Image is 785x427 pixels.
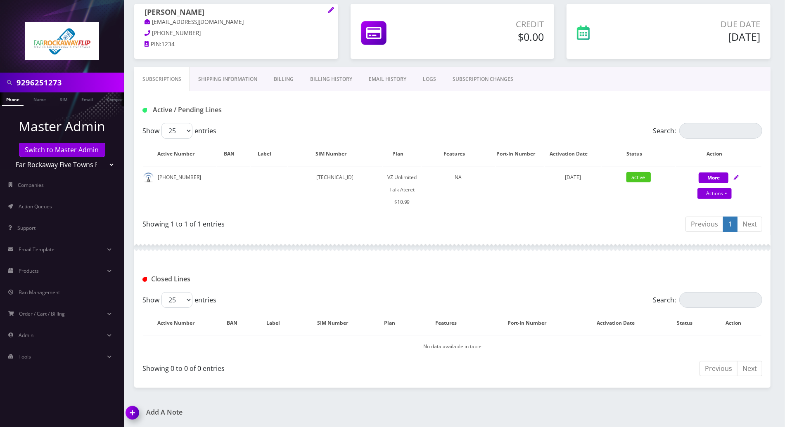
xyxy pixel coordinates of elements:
[565,174,581,181] span: [DATE]
[161,123,192,139] select: Showentries
[737,217,762,232] a: Next
[414,311,487,335] th: Features: activate to sort column ascending
[2,92,24,106] a: Phone
[152,29,201,37] span: [PHONE_NUMBER]
[685,217,723,232] a: Previous
[383,142,421,166] th: Plan: activate to sort column ascending
[134,67,190,91] a: Subscriptions
[415,67,444,91] a: LOGS
[29,92,50,105] a: Name
[161,40,175,48] span: 1234
[251,142,287,166] th: Label: activate to sort column ascending
[496,142,544,166] th: Port-In Number: activate to sort column ascending
[697,188,732,199] a: Actions
[56,92,71,105] a: SIM
[19,353,31,360] span: Tools
[17,224,36,231] span: Support
[288,142,382,166] th: SIM Number: activate to sort column ascending
[217,142,249,166] th: BAN: activate to sort column ascending
[442,18,544,31] p: Credit
[143,167,216,212] td: [PHONE_NUMBER]
[142,106,341,114] h1: Active / Pending Lines
[383,167,421,212] td: VZ Unlimited Talk Ateret $10.99
[256,311,299,335] th: Label: activate to sort column ascending
[679,123,762,139] input: Search:
[723,217,738,232] a: 1
[19,203,52,210] span: Action Queues
[19,332,33,339] span: Admin
[576,311,664,335] th: Activation Date: activate to sort column ascending
[444,67,522,91] a: SUBSCRIPTION CHANGES
[288,167,382,212] td: [TECHNICAL_ID]
[142,292,216,308] label: Show entries
[360,67,415,91] a: EMAIL HISTORY
[25,22,99,60] img: Far Rockaway Five Towns Flip
[77,92,97,105] a: Email
[375,311,413,335] th: Plan: activate to sort column ascending
[679,292,762,308] input: Search:
[653,123,762,139] label: Search:
[17,75,122,90] input: Search in Company
[142,108,147,113] img: Active / Pending Lines
[145,8,328,18] h1: [PERSON_NAME]
[676,142,761,166] th: Action: activate to sort column ascending
[19,143,105,157] a: Switch to Master Admin
[422,167,495,212] td: NA
[126,408,446,416] a: Add A Note
[302,67,360,91] a: Billing History
[737,361,762,376] a: Next
[665,311,713,335] th: Status: activate to sort column ascending
[143,311,216,335] th: Active Number: activate to sort column descending
[18,182,44,189] span: Companies
[142,275,341,283] h1: Closed Lines
[103,92,130,105] a: Company
[161,292,192,308] select: Showentries
[300,311,374,335] th: SIM Number: activate to sort column ascending
[143,336,761,357] td: No data available in table
[700,361,738,376] a: Previous
[442,31,544,43] h5: $0.00
[217,311,255,335] th: BAN: activate to sort column ascending
[642,18,760,31] p: Due Date
[19,267,39,274] span: Products
[266,67,302,91] a: Billing
[190,67,266,91] a: Shipping Information
[653,292,762,308] label: Search:
[642,31,760,43] h5: [DATE]
[488,311,575,335] th: Port-In Number: activate to sort column ascending
[145,18,244,26] a: [EMAIL_ADDRESS][DOMAIN_NAME]
[19,289,60,296] span: Ban Management
[143,142,216,166] th: Active Number: activate to sort column ascending
[545,142,601,166] th: Activation Date: activate to sort column ascending
[142,216,446,229] div: Showing 1 to 1 of 1 entries
[699,172,728,183] button: More
[142,277,147,282] img: Closed Lines
[142,123,216,139] label: Show entries
[626,172,651,182] span: active
[19,310,65,317] span: Order / Cart / Billing
[19,246,55,253] span: Email Template
[422,142,495,166] th: Features: activate to sort column ascending
[142,360,446,373] div: Showing 0 to 0 of 0 entries
[714,311,761,335] th: Action : activate to sort column ascending
[143,172,154,183] img: default.png
[145,40,161,49] a: PIN:
[602,142,675,166] th: Status: activate to sort column ascending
